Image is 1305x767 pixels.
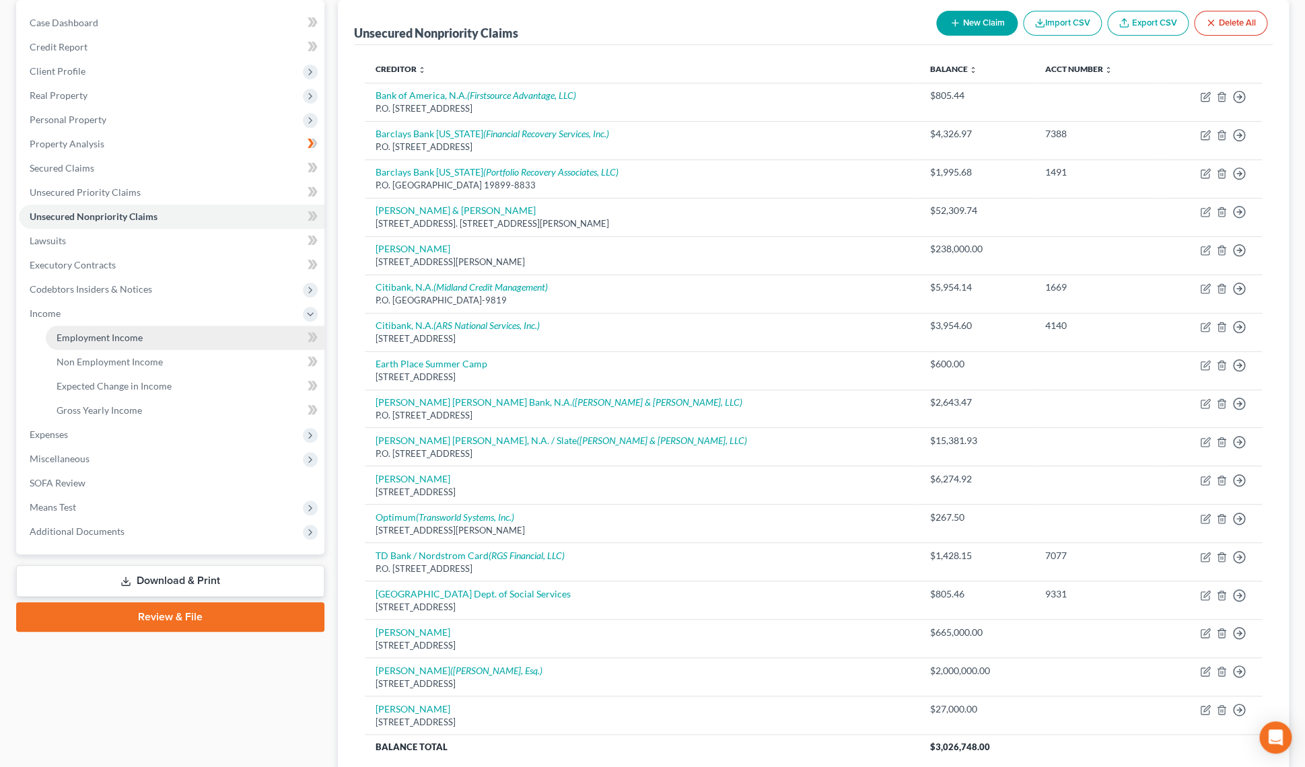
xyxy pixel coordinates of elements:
span: Gross Yearly Income [57,404,142,416]
span: Property Analysis [30,138,104,149]
a: Lawsuits [19,229,324,253]
span: Lawsuits [30,235,66,246]
button: Import CSV [1023,11,1102,36]
span: Non Employment Income [57,356,163,367]
th: Balance Total [365,735,919,759]
a: Expected Change in Income [46,374,324,398]
a: Employment Income [46,326,324,350]
span: Income [30,307,61,319]
span: Miscellaneous [30,453,90,464]
i: (Midland Credit Management) [433,281,548,293]
div: P.O. [GEOGRAPHIC_DATA] 19899-8833 [376,179,909,192]
div: $5,954.14 [930,281,1024,294]
div: $238,000.00 [930,242,1024,256]
span: SOFA Review [30,477,85,488]
div: 4140 [1045,319,1148,332]
a: [PERSON_NAME] [376,703,450,715]
a: Barclays Bank [US_STATE](Financial Recovery Services, Inc.) [376,128,609,139]
a: Executory Contracts [19,253,324,277]
a: Acct Number unfold_more [1045,64,1112,74]
a: Optimum(Transworld Systems, Inc.) [376,511,514,523]
div: [STREET_ADDRESS] [376,371,909,383]
i: unfold_more [969,66,977,74]
span: Case Dashboard [30,17,98,28]
span: Expected Change in Income [57,380,172,392]
a: Creditor unfold_more [376,64,426,74]
span: Codebtors Insiders & Notices [30,283,152,295]
i: ([PERSON_NAME], Esq.) [450,665,542,676]
div: 7077 [1045,549,1148,562]
div: Open Intercom Messenger [1259,721,1292,754]
span: Employment Income [57,332,143,343]
button: New Claim [936,11,1018,36]
div: [STREET_ADDRESS] [376,332,909,345]
span: Credit Report [30,41,87,52]
a: Case Dashboard [19,11,324,35]
i: unfold_more [418,66,426,74]
div: P.O. [STREET_ADDRESS] [376,562,909,575]
span: Executory Contracts [30,259,116,270]
a: Citibank, N.A.(ARS National Services, Inc.) [376,320,540,331]
span: Unsecured Priority Claims [30,186,141,198]
span: Expenses [30,429,68,440]
a: [PERSON_NAME] [PERSON_NAME], N.A. / Slate([PERSON_NAME] & [PERSON_NAME], LLC) [376,435,747,446]
span: Personal Property [30,114,106,125]
span: Real Property [30,89,87,101]
a: Bank of America, N.A.(Firstsource Advantage, LLC) [376,89,576,101]
div: $267.50 [930,511,1024,524]
div: $4,326.97 [930,127,1024,141]
a: Earth Place Summer Camp [376,358,487,369]
div: $52,309.74 [930,204,1024,217]
a: Balance unfold_more [930,64,977,74]
i: (ARS National Services, Inc.) [433,320,540,331]
div: [STREET_ADDRESS] [376,678,909,690]
a: Citibank, N.A.(Midland Credit Management) [376,281,548,293]
div: [STREET_ADDRESS] [376,716,909,729]
a: [GEOGRAPHIC_DATA] Dept. of Social Services [376,588,571,599]
a: SOFA Review [19,471,324,495]
a: Unsecured Nonpriority Claims [19,205,324,229]
span: Unsecured Nonpriority Claims [30,211,157,222]
div: P.O. [GEOGRAPHIC_DATA]-9819 [376,294,909,307]
div: $805.46 [930,587,1024,601]
a: Gross Yearly Income [46,398,324,423]
div: $6,274.92 [930,472,1024,486]
i: (Portfolio Recovery Associates, LLC) [483,166,619,178]
i: (RGS Financial, LLC) [489,550,565,561]
div: [STREET_ADDRESS][PERSON_NAME] [376,524,909,537]
div: $15,381.93 [930,434,1024,447]
i: (Firstsource Advantage, LLC) [467,89,576,101]
a: Barclays Bank [US_STATE](Portfolio Recovery Associates, LLC) [376,166,619,178]
div: P.O. [STREET_ADDRESS] [376,102,909,115]
div: [STREET_ADDRESS] [376,639,909,652]
div: $3,954.60 [930,319,1024,332]
button: Delete All [1194,11,1267,36]
div: P.O. [STREET_ADDRESS] [376,447,909,460]
i: (Transworld Systems, Inc.) [416,511,514,523]
i: (Financial Recovery Services, Inc.) [483,128,609,139]
a: Non Employment Income [46,350,324,374]
div: Unsecured Nonpriority Claims [354,25,518,41]
a: [PERSON_NAME] [376,473,450,484]
a: Review & File [16,602,324,632]
a: Export CSV [1107,11,1189,36]
a: [PERSON_NAME] [376,626,450,638]
span: Client Profile [30,65,85,77]
div: $2,643.47 [930,396,1024,409]
div: $805.44 [930,89,1024,102]
span: Additional Documents [30,525,125,537]
div: $27,000.00 [930,702,1024,716]
div: $1,995.68 [930,166,1024,179]
div: 1491 [1045,166,1148,179]
div: $665,000.00 [930,626,1024,639]
div: [STREET_ADDRESS] [376,486,909,499]
span: Secured Claims [30,162,94,174]
i: unfold_more [1104,66,1112,74]
a: Unsecured Priority Claims [19,180,324,205]
span: $3,026,748.00 [930,741,990,752]
a: [PERSON_NAME] & [PERSON_NAME] [376,205,536,216]
div: $600.00 [930,357,1024,371]
div: [STREET_ADDRESS] [376,601,909,614]
i: ([PERSON_NAME] & [PERSON_NAME], LLC) [572,396,742,408]
span: Means Test [30,501,76,513]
